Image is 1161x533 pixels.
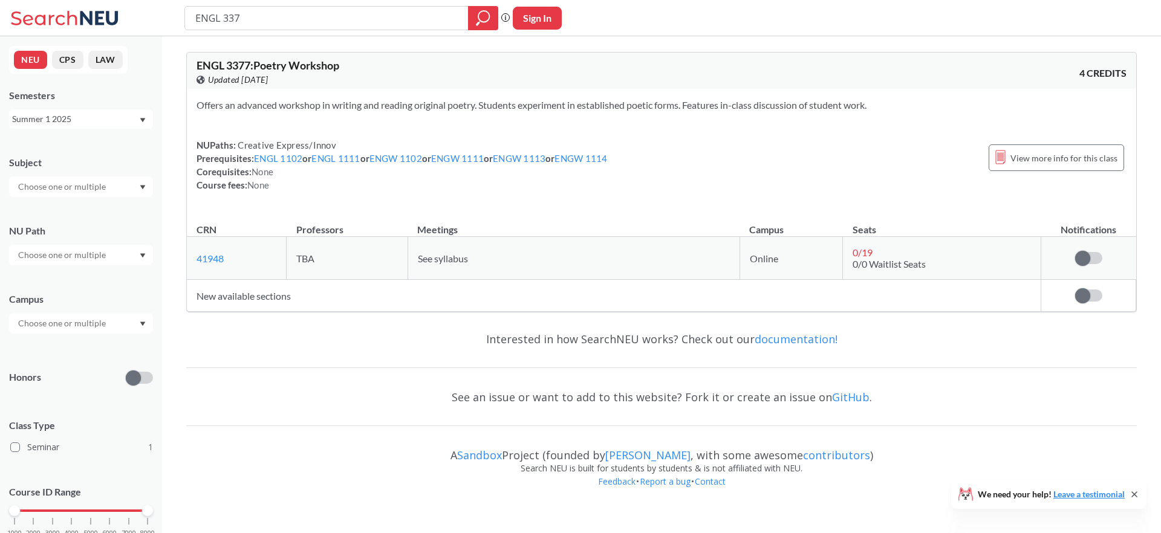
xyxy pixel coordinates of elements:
a: ENGW 1113 [493,153,545,164]
span: Updated [DATE] [208,73,268,86]
section: Offers an advanced workshop in writing and reading original poetry. Students experiment in establ... [197,99,1127,112]
th: Notifications [1041,211,1136,237]
td: TBA [287,237,408,280]
a: [PERSON_NAME] [605,448,691,462]
div: Summer 1 2025 [12,112,138,126]
a: Leave a testimonial [1053,489,1125,499]
button: LAW [88,51,123,69]
label: Seminar [10,439,153,455]
a: Feedback [597,476,636,487]
div: Subject [9,156,153,169]
div: Summer 1 2025Dropdown arrow [9,109,153,129]
input: Choose one or multiple [12,248,114,262]
div: Interested in how SearchNEU works? Check out our [186,321,1137,357]
div: magnifying glass [468,6,498,30]
div: Campus [9,292,153,306]
button: NEU [14,51,47,69]
th: Campus [740,211,842,237]
div: Dropdown arrow [9,176,153,197]
div: Dropdown arrow [9,245,153,265]
p: Honors [9,370,41,384]
span: Creative Express/Innov [236,140,336,150]
a: ENGL 1111 [311,153,360,164]
td: New available sections [187,280,1041,312]
span: 0/0 Waitlist Seats [853,258,926,270]
a: ENGL 1102 [254,153,302,164]
svg: Dropdown arrow [140,321,146,326]
div: CRN [197,223,216,236]
div: See an issue or want to add to this website? Fork it or create an issue on . [186,380,1137,415]
a: contributors [803,448,870,462]
td: Online [740,237,842,280]
span: 1 [148,441,153,454]
div: A Project (founded by , with some awesome ) [186,438,1137,462]
input: Choose one or multiple [12,179,114,194]
a: ENGW 1102 [369,153,422,164]
th: Seats [843,211,1041,237]
button: CPS [52,51,83,69]
span: See syllabus [418,253,468,264]
svg: Dropdown arrow [140,185,146,190]
input: Choose one or multiple [12,316,114,331]
span: 4 CREDITS [1079,66,1127,80]
span: ENGL 3377 : Poetry Workshop [197,59,339,72]
div: • • [186,475,1137,506]
div: Semesters [9,89,153,102]
span: View more info for this class [1010,150,1117,166]
svg: Dropdown arrow [140,118,146,123]
a: documentation! [755,332,837,346]
span: 0 / 19 [853,247,873,258]
svg: magnifying glass [476,10,490,27]
a: 41948 [197,253,224,264]
svg: Dropdown arrow [140,253,146,258]
a: Sandbox [457,448,502,462]
div: Dropdown arrow [9,313,153,334]
a: Contact [694,476,726,487]
a: GitHub [832,390,870,404]
a: Report a bug [639,476,691,487]
a: ENGW 1111 [431,153,484,164]
p: Course ID Range [9,485,153,499]
span: Class Type [9,419,153,432]
div: Search NEU is built for students by students & is not affiliated with NEU. [186,462,1137,475]
div: NUPaths: Prerequisites: or or or or or Corequisites: Course fees: [197,138,608,192]
div: NU Path [9,224,153,237]
span: We need your help! [978,490,1125,499]
a: ENGW 1114 [554,153,607,164]
th: Meetings [408,211,740,237]
button: Sign In [513,7,562,30]
input: Class, professor, course number, "phrase" [194,8,460,28]
span: None [252,166,273,177]
span: None [247,179,269,190]
th: Professors [287,211,408,237]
